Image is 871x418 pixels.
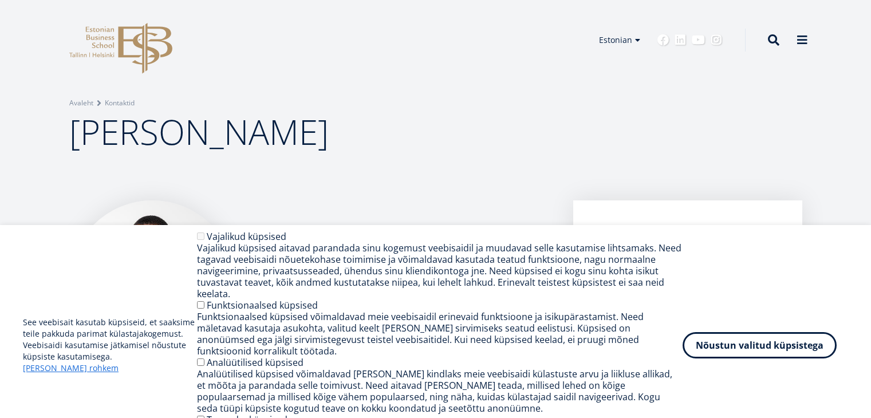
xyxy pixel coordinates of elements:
a: Youtube [692,34,705,46]
label: Vajalikud küpsised [207,230,286,243]
label: Funktsionaalsed küpsised [207,299,318,311]
a: [PERSON_NAME] rohkem [23,362,119,374]
div: Analüütilised küpsised võimaldavad [PERSON_NAME] kindlaks meie veebisaidi külastuste arvu ja liik... [197,368,683,414]
img: Faisal Mohammed [69,200,235,366]
span: [PERSON_NAME] [69,108,329,155]
label: Analüütilised küpsised [207,356,304,369]
a: Kontaktid [105,97,135,109]
button: Nõustun valitud küpsistega [683,332,837,358]
p: See veebisait kasutab küpsiseid, et saaksime teile pakkuda parimat külastajakogemust. Veebisaidi ... [23,317,197,374]
div: Vajalikud küpsised aitavad parandada sinu kogemust veebisaidil ja muudavad selle kasutamise lihts... [197,242,683,299]
a: Linkedin [675,34,686,46]
a: Avaleht [69,97,93,109]
a: Facebook [657,34,669,46]
a: Kontaktid [596,223,779,240]
a: Instagram [711,34,722,46]
div: Funktsionaalsed küpsised võimaldavad meie veebisaidil erinevaid funktsioone ja isikupärastamist. ... [197,311,683,357]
